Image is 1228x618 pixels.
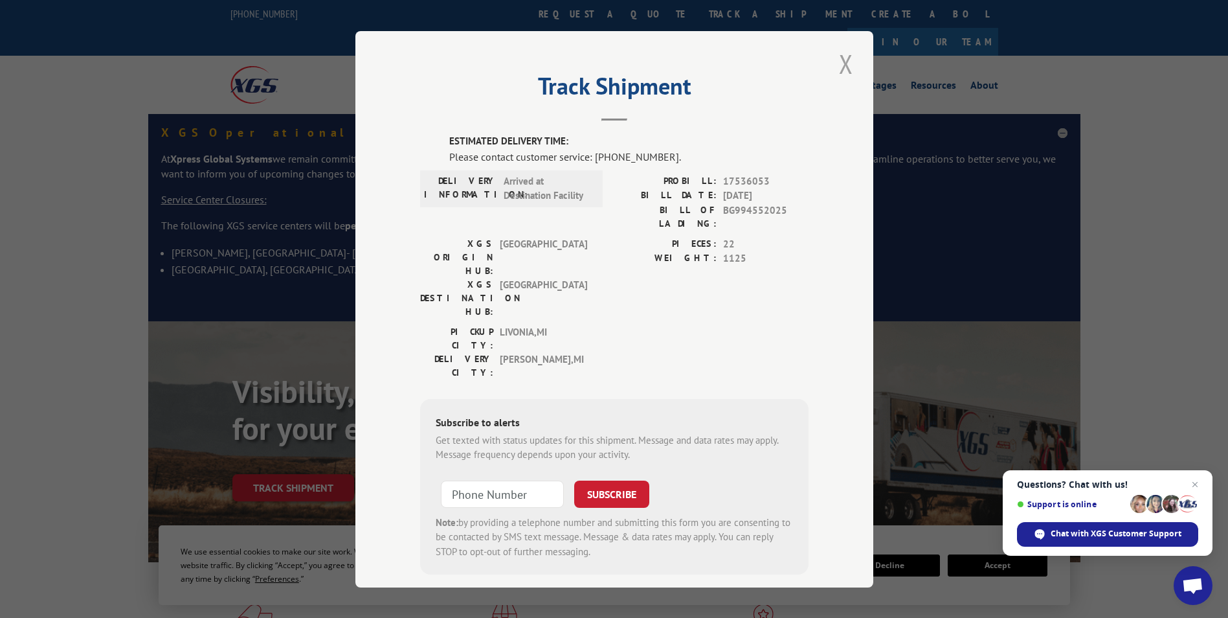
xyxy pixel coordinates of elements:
[723,236,809,251] span: 22
[1017,522,1198,547] span: Chat with XGS Customer Support
[614,251,717,266] label: WEIGHT:
[436,433,793,462] div: Get texted with status updates for this shipment. Message and data rates may apply. Message frequ...
[723,203,809,230] span: BG994552025
[436,515,793,559] div: by providing a telephone number and submitting this form you are consenting to be contacted by SM...
[835,46,857,82] button: Close modal
[420,277,493,318] label: XGS DESTINATION HUB:
[723,251,809,266] span: 1125
[614,189,717,203] label: BILL DATE:
[1017,479,1198,490] span: Questions? Chat with us!
[500,352,587,379] span: [PERSON_NAME] , MI
[449,134,809,149] label: ESTIMATED DELIVERY TIME:
[424,174,497,203] label: DELIVERY INFORMATION:
[723,174,809,189] span: 17536053
[500,325,587,352] span: LIVONIA , MI
[1174,566,1212,605] a: Open chat
[420,352,493,379] label: DELIVERY CITY:
[420,325,493,352] label: PICKUP CITY:
[614,174,717,189] label: PROBILL:
[1017,499,1126,509] span: Support is online
[500,277,587,318] span: [GEOGRAPHIC_DATA]
[614,236,717,251] label: PIECES:
[420,77,809,102] h2: Track Shipment
[449,148,809,164] div: Please contact customer service: [PHONE_NUMBER].
[614,203,717,230] label: BILL OF LADING:
[441,480,564,507] input: Phone Number
[436,516,458,528] strong: Note:
[723,189,809,203] span: [DATE]
[574,480,649,507] button: SUBSCRIBE
[420,236,493,277] label: XGS ORIGIN HUB:
[436,414,793,433] div: Subscribe to alerts
[504,174,591,203] span: Arrived at Destination Facility
[1051,528,1181,540] span: Chat with XGS Customer Support
[500,236,587,277] span: [GEOGRAPHIC_DATA]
